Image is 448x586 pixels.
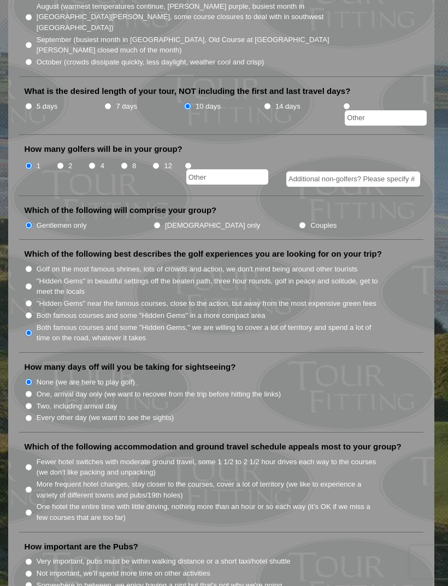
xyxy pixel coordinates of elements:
label: [DEMOGRAPHIC_DATA] only [165,220,260,231]
input: Additional non-golfers? Please specify # [286,171,420,187]
label: Both famous courses and some "Hidden Gems" in a more compact area [37,310,266,321]
label: Two, including arrival day [37,401,117,412]
label: Which of the following will comprise your group? [25,205,217,216]
label: 2 [68,161,72,171]
label: August (warmest temperatures continue, [PERSON_NAME] purple, busiest month in [GEOGRAPHIC_DATA][P... [37,1,379,33]
label: 4 [101,161,104,171]
label: What is the desired length of your tour, NOT including the first and last travel days? [25,86,351,97]
label: Very important, pubs must be within walking distance or a short taxi/hotel shuttle [37,556,291,567]
label: How important are the Pubs? [25,541,138,552]
label: "Hidden Gems" near the famous courses, close to the action, but away from the most expensive gree... [37,298,376,309]
label: More frequent hotel changes, stay closer to the courses, cover a lot of territory (we like to exp... [37,479,379,500]
label: Not important, we'll spend more time on other activities [37,568,210,579]
label: Golf on the most famous shrines, lots of crowds and action, we don't mind being around other tour... [37,264,358,275]
label: Which of the following accommodation and ground travel schedule appeals most to your group? [25,441,402,452]
label: 1 [37,161,40,171]
input: Other [186,169,268,185]
label: How many days off will you be taking for sightseeing? [25,362,236,372]
label: 7 days [116,101,137,112]
label: Gentlemen only [37,220,87,231]
label: One hotel the entire time with little driving, nothing more than an hour or so each way (it’s OK ... [37,501,379,523]
label: Every other day (we want to see the sights) [37,412,174,423]
label: 5 days [37,101,58,112]
label: How many golfers will be in your group? [25,144,182,155]
label: One, arrival day only (we want to recover from the trip before hitting the links) [37,389,281,400]
label: None (we are here to play golf) [37,377,135,388]
label: 10 days [196,101,221,112]
label: Which of the following best describes the golf experiences you are looking for on your trip? [25,248,382,259]
label: Couples [310,220,337,231]
label: "Hidden Gems" in beautiful settings off the beaten path, three hour rounds, golf in peace and sol... [37,276,379,297]
input: Other [345,110,427,126]
label: Both famous courses and some "Hidden Gems," we are willing to cover a lot of territory and spend ... [37,322,379,344]
label: 14 days [275,101,300,112]
label: September (busiest month in [GEOGRAPHIC_DATA], Old Course at [GEOGRAPHIC_DATA][PERSON_NAME] close... [37,34,379,56]
label: October (crowds dissipate quickly, less daylight, weather cool and crisp) [37,57,264,68]
label: Fewer hotel switches with moderate ground travel, some 1 1/2 to 2 1/2 hour drives each way to the... [37,457,379,478]
label: 8 [132,161,136,171]
label: 12 [164,161,173,171]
